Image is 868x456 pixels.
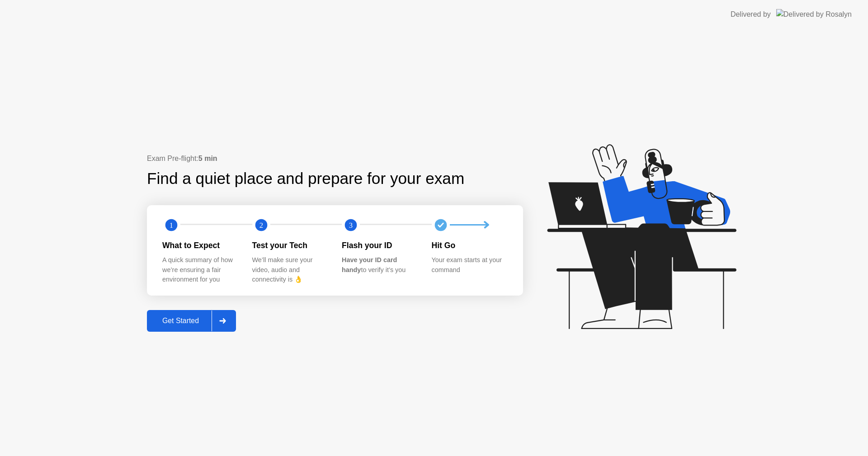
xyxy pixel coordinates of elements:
div: Test your Tech [252,240,328,251]
div: Your exam starts at your command [432,255,507,275]
text: 2 [259,221,263,229]
button: Get Started [147,310,236,332]
div: We’ll make sure your video, audio and connectivity is 👌 [252,255,328,285]
div: Exam Pre-flight: [147,153,523,164]
b: 5 min [198,155,217,162]
div: What to Expect [162,240,238,251]
div: A quick summary of how we’re ensuring a fair environment for you [162,255,238,285]
div: Get Started [150,317,212,325]
div: Find a quiet place and prepare for your exam [147,167,466,191]
text: 3 [349,221,353,229]
div: Delivered by [731,9,771,20]
div: to verify it’s you [342,255,417,275]
b: Have your ID card handy [342,256,397,273]
text: 1 [170,221,173,229]
div: Flash your ID [342,240,417,251]
img: Delivered by Rosalyn [776,9,852,19]
div: Hit Go [432,240,507,251]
